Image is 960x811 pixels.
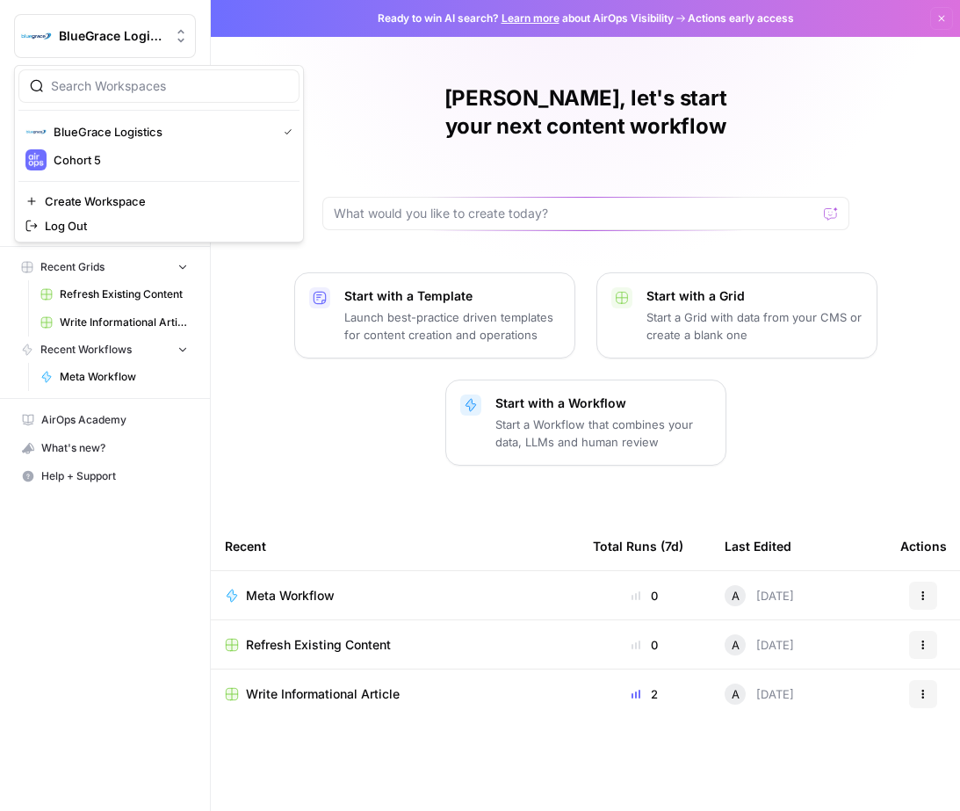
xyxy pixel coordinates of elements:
button: Start with a WorkflowStart a Workflow that combines your data, LLMs and human review [445,380,726,466]
a: Log Out [18,214,300,238]
span: Meta Workflow [60,369,188,385]
input: What would you like to create today? [334,205,817,222]
span: Refresh Existing Content [246,636,391,654]
a: Meta Workflow [225,587,565,605]
button: Recent Workflows [14,337,196,363]
p: Start with a Grid [646,287,863,305]
div: 2 [593,685,697,703]
span: Ready to win AI search? about AirOps Visibility [378,11,674,26]
div: Last Edited [725,522,791,570]
span: Cohort 5 [54,151,285,169]
a: Write Informational Article [225,685,565,703]
span: BlueGrace Logistics [59,27,165,45]
button: Recent Grids [14,254,196,280]
span: Log Out [45,217,285,235]
img: BlueGrace Logistics Logo [20,20,52,52]
div: Total Runs (7d) [593,522,683,570]
p: Start with a Template [344,287,560,305]
p: Start with a Workflow [495,395,711,412]
span: Write Informational Article [246,685,400,703]
span: BlueGrace Logistics [54,123,270,141]
div: [DATE] [725,585,794,606]
div: Workspace: BlueGrace Logistics [14,65,304,243]
img: BlueGrace Logistics Logo [25,121,47,142]
p: Start a Workflow that combines your data, LLMs and human review [495,416,711,451]
p: Launch best-practice driven templates for content creation and operations [344,308,560,344]
div: Recent [225,522,565,570]
div: [DATE] [725,684,794,705]
h1: [PERSON_NAME], let's start your next content workflow [322,84,849,141]
span: Actions early access [688,11,794,26]
button: Start with a GridStart a Grid with data from your CMS or create a blank one [596,272,877,358]
a: Refresh Existing Content [32,280,196,308]
div: Actions [900,522,947,570]
div: What's new? [15,435,195,461]
div: 0 [593,636,697,654]
a: Meta Workflow [32,363,196,391]
button: Start with a TemplateLaunch best-practice driven templates for content creation and operations [294,272,575,358]
input: Search Workspaces [51,77,288,95]
a: AirOps Academy [14,406,196,434]
span: Meta Workflow [246,587,335,605]
span: Write Informational Article [60,315,188,330]
div: 0 [593,587,697,605]
span: A [732,587,740,605]
img: Cohort 5 Logo [25,149,47,170]
span: Recent Workflows [40,342,132,358]
a: Create Workspace [18,189,300,214]
a: Refresh Existing Content [225,636,565,654]
span: AirOps Academy [41,412,188,428]
span: A [732,685,740,703]
a: Write Informational Article [32,308,196,337]
button: What's new? [14,434,196,462]
span: Help + Support [41,468,188,484]
span: Refresh Existing Content [60,286,188,302]
div: [DATE] [725,634,794,655]
a: Learn more [502,11,559,25]
p: Start a Grid with data from your CMS or create a blank one [646,308,863,344]
span: A [732,636,740,654]
button: Workspace: BlueGrace Logistics [14,14,196,58]
span: Create Workspace [45,192,285,210]
span: Recent Grids [40,259,105,275]
button: Help + Support [14,462,196,490]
